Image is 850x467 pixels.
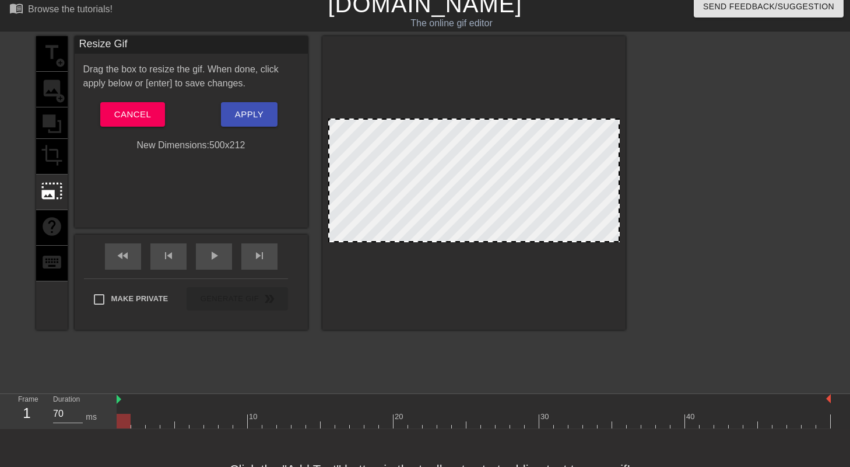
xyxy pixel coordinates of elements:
div: 1 [18,403,36,424]
div: Frame [9,394,44,428]
div: 40 [686,411,697,423]
label: Duration [53,396,80,403]
button: Apply [221,102,278,127]
span: play_arrow [207,249,221,263]
span: Make Private [111,293,168,305]
div: ms [86,411,97,423]
span: Cancel [114,107,151,122]
span: photo_size_select_large [41,180,63,202]
span: skip_previous [161,249,175,263]
div: Resize Gif [75,36,308,54]
div: The online gif editor [289,16,614,30]
a: Browse the tutorials! [9,1,113,19]
span: Apply [235,107,264,122]
button: Cancel [100,102,165,127]
div: 10 [249,411,259,423]
div: 30 [540,411,551,423]
div: New Dimensions: 500 x 212 [75,138,308,152]
span: fast_rewind [116,249,130,263]
div: Browse the tutorials! [28,4,113,14]
img: bound-end.png [826,394,831,403]
span: menu_book [9,1,23,15]
div: Drag the box to resize the gif. When done, click apply below or [enter] to save changes. [75,62,308,90]
span: skip_next [252,249,266,263]
div: 20 [395,411,405,423]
